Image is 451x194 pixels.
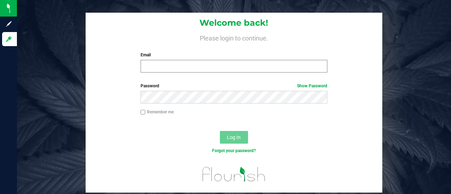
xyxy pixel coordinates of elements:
[5,20,12,27] inline-svg: Sign up
[86,33,382,42] h4: Please login to continue.
[5,36,12,43] inline-svg: Log in
[141,109,174,115] label: Remember me
[220,131,248,144] button: Log In
[227,134,241,140] span: Log In
[212,148,256,153] a: Forgot your password?
[141,83,159,88] span: Password
[297,83,327,88] a: Show Password
[141,110,146,115] input: Remember me
[141,52,328,58] label: Email
[197,162,271,187] img: flourish_logo.svg
[86,18,382,27] h1: Welcome back!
